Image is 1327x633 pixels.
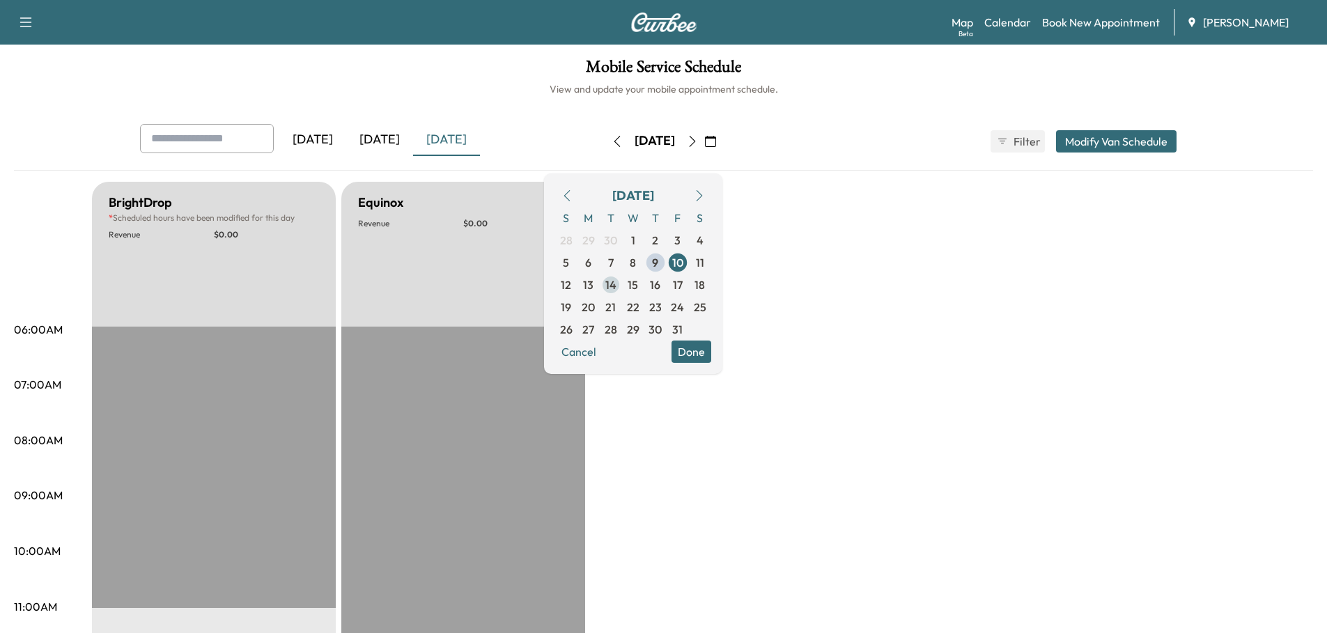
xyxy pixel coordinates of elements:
[605,321,617,338] span: 28
[109,193,172,212] h5: BrightDrop
[672,341,711,363] button: Done
[14,58,1313,82] h1: Mobile Service Schedule
[631,232,635,249] span: 1
[279,124,346,156] div: [DATE]
[14,82,1313,96] h6: View and update your mobile appointment schedule.
[952,14,973,31] a: MapBeta
[582,299,595,315] span: 20
[649,321,662,338] span: 30
[1203,14,1289,31] span: [PERSON_NAME]
[630,254,636,271] span: 8
[582,321,594,338] span: 27
[635,132,675,150] div: [DATE]
[667,207,689,229] span: F
[674,232,681,249] span: 3
[984,14,1031,31] a: Calendar
[673,276,683,293] span: 17
[649,299,662,315] span: 23
[694,299,706,315] span: 25
[14,321,63,338] p: 06:00AM
[583,276,593,293] span: 13
[1042,14,1160,31] a: Book New Appointment
[694,276,705,293] span: 18
[696,254,704,271] span: 11
[560,321,573,338] span: 26
[585,254,591,271] span: 6
[630,13,697,32] img: Curbee Logo
[14,487,63,503] p: 09:00AM
[622,207,644,229] span: W
[14,432,63,448] p: 08:00AM
[413,124,480,156] div: [DATE]
[14,542,61,559] p: 10:00AM
[672,254,683,271] span: 10
[650,276,660,293] span: 16
[563,254,569,271] span: 5
[560,232,573,249] span: 28
[14,376,61,393] p: 07:00AM
[346,124,413,156] div: [DATE]
[605,299,616,315] span: 21
[561,299,571,315] span: 19
[555,207,577,229] span: S
[644,207,667,229] span: T
[358,218,463,229] p: Revenue
[627,321,639,338] span: 29
[959,29,973,39] div: Beta
[608,254,614,271] span: 7
[14,598,57,615] p: 11:00AM
[555,341,603,363] button: Cancel
[561,276,571,293] span: 12
[358,193,403,212] h5: Equinox
[697,232,704,249] span: 4
[628,276,638,293] span: 15
[582,232,595,249] span: 29
[671,299,684,315] span: 24
[652,232,658,249] span: 2
[1056,130,1177,153] button: Modify Van Schedule
[463,218,568,229] p: $ 0.00
[612,186,654,205] div: [DATE]
[652,254,658,271] span: 9
[689,207,711,229] span: S
[672,321,683,338] span: 31
[604,232,617,249] span: 30
[600,207,622,229] span: T
[1014,133,1039,150] span: Filter
[214,229,319,240] p: $ 0.00
[627,299,639,315] span: 22
[577,207,600,229] span: M
[109,229,214,240] p: Revenue
[991,130,1045,153] button: Filter
[109,212,319,224] p: Scheduled hours have been modified for this day
[605,276,616,293] span: 14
